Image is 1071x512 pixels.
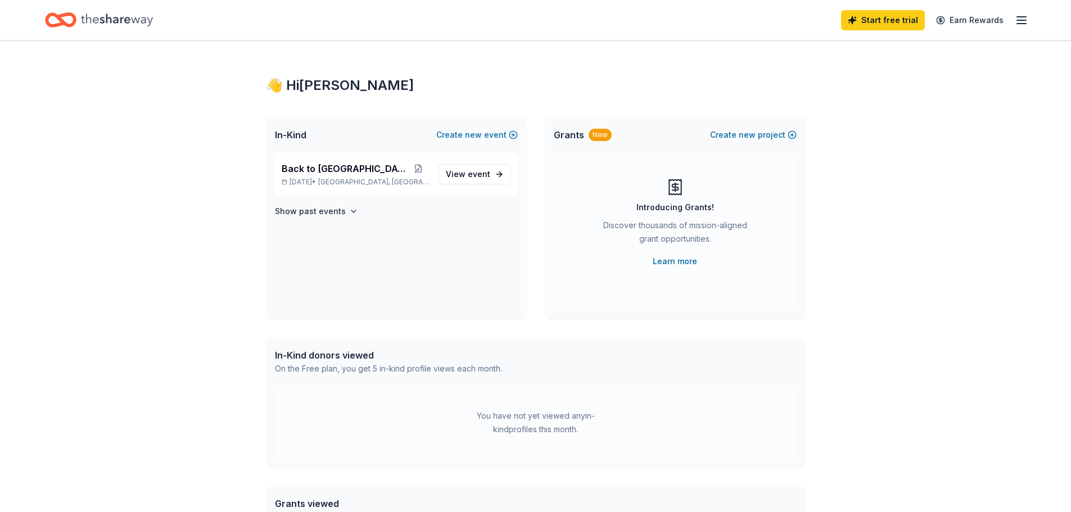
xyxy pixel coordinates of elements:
button: Createnewevent [436,128,518,142]
a: Learn more [653,255,697,268]
div: Introducing Grants! [636,201,714,214]
h4: Show past events [275,205,346,218]
button: Createnewproject [710,128,797,142]
a: Start free trial [841,10,925,30]
span: In-Kind [275,128,306,142]
span: View [446,167,490,181]
span: new [739,128,756,142]
p: [DATE] • [282,178,430,187]
div: Grants viewed [275,497,496,510]
a: Home [45,7,153,33]
span: event [468,169,490,179]
div: You have not yet viewed any in-kind profiles this month. [466,409,606,436]
div: In-Kind donors viewed [275,348,502,362]
div: On the Free plan, you get 5 in-kind profile views each month. [275,362,502,375]
div: New [589,129,612,141]
div: Discover thousands of mission-aligned grant opportunities. [599,219,752,250]
button: Show past events [275,205,358,218]
a: View event [439,164,511,184]
span: Grants [554,128,584,142]
span: new [465,128,482,142]
span: [GEOGRAPHIC_DATA], [GEOGRAPHIC_DATA] [318,178,429,187]
div: 👋 Hi [PERSON_NAME] [266,76,806,94]
span: Back to [GEOGRAPHIC_DATA] [282,162,408,175]
a: Earn Rewards [929,10,1010,30]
